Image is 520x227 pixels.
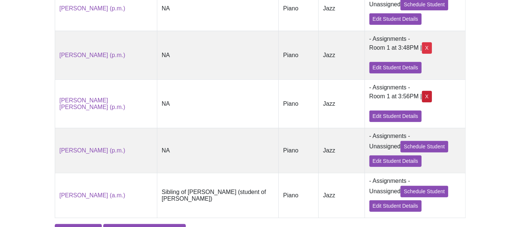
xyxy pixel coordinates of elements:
a: Edit Student Details [369,111,422,122]
td: - Assignments - Unassigned [365,128,465,173]
a: [PERSON_NAME] (p.m.) [60,5,125,11]
div: X [422,91,432,102]
td: Jazz [318,79,365,128]
a: [PERSON_NAME] (p.m.) [60,147,125,154]
td: NA [157,31,278,79]
td: Piano [279,128,319,173]
a: [PERSON_NAME] (p.m.) [60,52,125,58]
td: Jazz [318,31,365,79]
a: Edit Student Details [369,62,422,73]
a: [PERSON_NAME] [PERSON_NAME] (p.m.) [60,97,125,110]
td: NA [157,79,278,128]
td: - Assignments - [365,79,465,128]
div: Room 1 at 3:48PM | [369,42,461,54]
a: Edit Student Details [369,200,422,212]
td: - Assignments - [365,31,465,79]
td: - Assignments - Unassigned [365,173,465,218]
td: Jazz [318,173,365,218]
div: Room 1 at 3:56PM | [369,91,461,102]
td: Piano [279,31,319,79]
a: Edit Student Details [369,155,422,167]
td: Piano [279,173,319,218]
div: X [422,42,432,54]
td: NA [157,128,278,173]
a: Edit Student Details [369,13,422,25]
td: Jazz [318,128,365,173]
td: Piano [279,79,319,128]
a: Schedule Student [400,186,448,197]
a: [PERSON_NAME] (a.m.) [60,192,125,198]
a: Schedule Student [400,141,448,152]
td: Sibling of [PERSON_NAME] (student of [PERSON_NAME]) [157,173,278,218]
